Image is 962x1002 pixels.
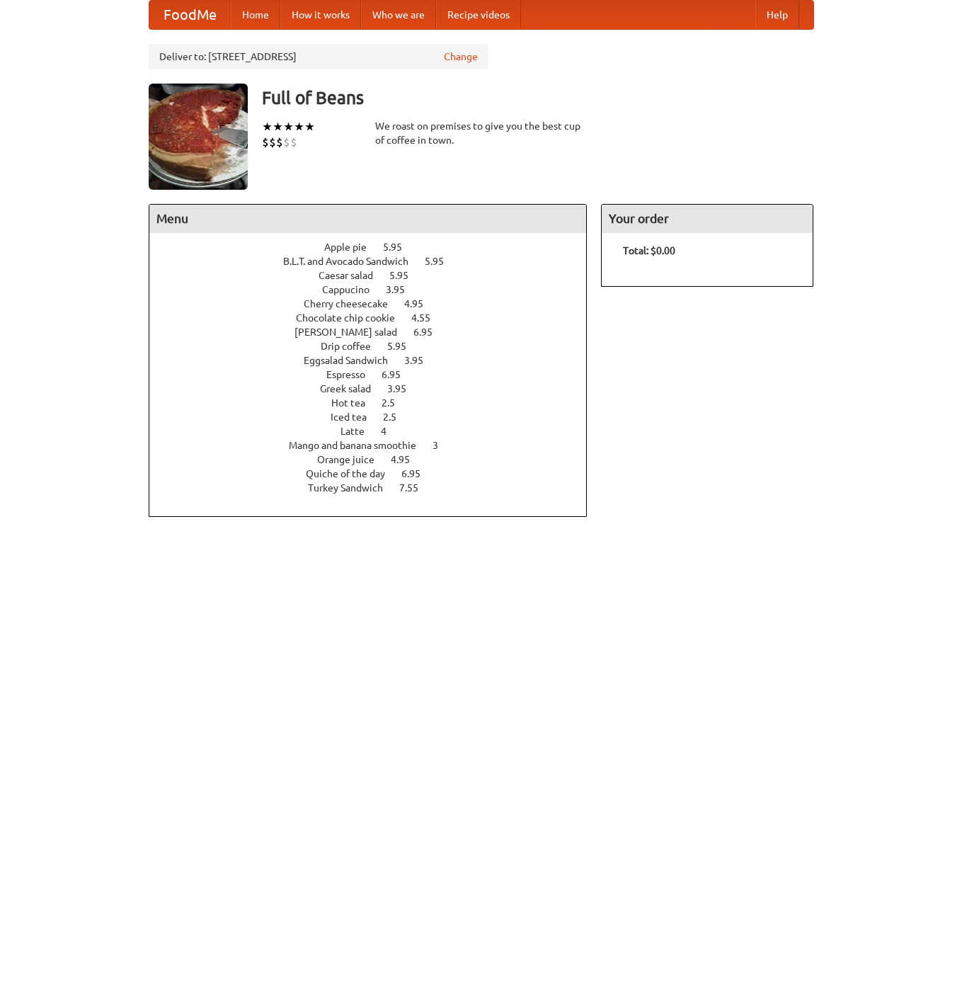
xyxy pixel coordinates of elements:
a: How it works [280,1,361,29]
span: B.L.T. and Avocado Sandwich [283,256,423,267]
span: [PERSON_NAME] salad [294,326,411,338]
span: 4.95 [391,454,424,465]
span: Eggsalad Sandwich [304,355,402,366]
span: 3.95 [387,383,420,394]
li: ★ [273,119,283,135]
a: Quiche of the day 6.95 [306,468,447,479]
span: Quiche of the day [306,468,399,479]
li: ★ [304,119,315,135]
a: Greek salad 3.95 [320,383,433,394]
span: 5.95 [425,256,458,267]
a: FoodMe [149,1,231,29]
span: Iced tea [331,411,381,423]
span: Turkey Sandwich [308,482,397,494]
a: Recipe videos [436,1,521,29]
div: We roast on premises to give you the best cup of coffee in town. [375,119,588,147]
li: $ [290,135,297,150]
a: Latte 4 [340,426,413,437]
span: Apple pie [324,241,381,253]
span: 2.5 [383,411,411,423]
span: 5.95 [389,270,423,281]
a: Orange juice 4.95 [317,454,436,465]
li: $ [283,135,290,150]
h4: Menu [149,205,587,233]
span: Cherry cheesecake [304,298,402,309]
span: Greek salad [320,383,385,394]
a: Apple pie 5.95 [324,241,428,253]
span: 3.95 [386,284,419,295]
span: 4.55 [411,312,445,324]
span: 3.95 [404,355,437,366]
a: Help [755,1,799,29]
a: Cappucino 3.95 [322,284,431,295]
span: Latte [340,426,379,437]
img: angular.jpg [149,84,248,190]
span: 4.95 [404,298,437,309]
a: Cherry cheesecake 4.95 [304,298,449,309]
a: Home [231,1,280,29]
li: $ [262,135,269,150]
a: Iced tea 2.5 [331,411,423,423]
span: Espresso [326,369,379,380]
a: [PERSON_NAME] salad 6.95 [294,326,459,338]
span: Drip coffee [321,341,385,352]
a: Drip coffee 5.95 [321,341,433,352]
li: ★ [262,119,273,135]
a: Turkey Sandwich 7.55 [308,482,445,494]
span: Chocolate chip cookie [296,312,409,324]
li: ★ [283,119,294,135]
span: Caesar salad [319,270,387,281]
h4: Your order [602,205,813,233]
a: Espresso 6.95 [326,369,427,380]
a: B.L.T. and Avocado Sandwich 5.95 [283,256,470,267]
span: 2.5 [382,397,409,409]
a: Caesar salad 5.95 [319,270,435,281]
span: 6.95 [382,369,415,380]
span: Orange juice [317,454,389,465]
span: 4 [381,426,401,437]
a: Who we are [361,1,436,29]
span: 6.95 [401,468,435,479]
a: Eggsalad Sandwich 3.95 [304,355,449,366]
a: Change [444,50,478,64]
b: Total: $0.00 [623,245,675,256]
div: Deliver to: [STREET_ADDRESS] [149,44,488,69]
li: $ [269,135,276,150]
a: Hot tea 2.5 [331,397,421,409]
span: Mango and banana smoothie [289,440,430,451]
li: $ [276,135,283,150]
span: Cappucino [322,284,384,295]
span: 5.95 [387,341,420,352]
span: 3 [433,440,452,451]
li: ★ [294,119,304,135]
span: 5.95 [383,241,416,253]
a: Chocolate chip cookie 4.55 [296,312,457,324]
a: Mango and banana smoothie 3 [289,440,464,451]
h3: Full of Beans [262,84,814,112]
span: Hot tea [331,397,379,409]
span: 7.55 [399,482,433,494]
span: 6.95 [413,326,447,338]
